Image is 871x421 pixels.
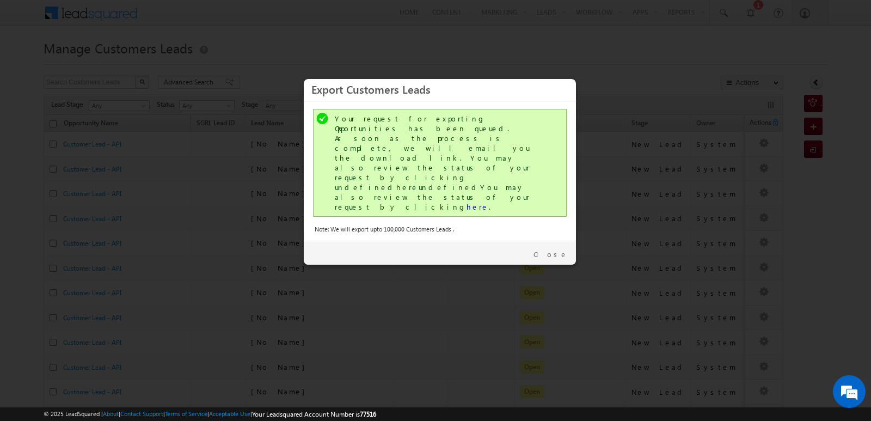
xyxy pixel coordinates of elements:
[360,410,376,418] span: 77516
[252,410,376,418] span: Your Leadsquared Account Number is
[467,202,489,211] a: here
[533,249,568,259] a: Close
[120,410,163,417] a: Contact Support
[315,224,565,234] div: Note: We will export upto 100,000 Customers Leads .
[44,409,376,419] span: © 2025 LeadSquared | | | | |
[209,410,250,417] a: Acceptable Use
[335,114,547,212] div: Your request for exporting Opportunities has been queued. As soon as the process is complete, we ...
[103,410,119,417] a: About
[165,410,207,417] a: Terms of Service
[311,80,568,99] h3: Export Customers Leads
